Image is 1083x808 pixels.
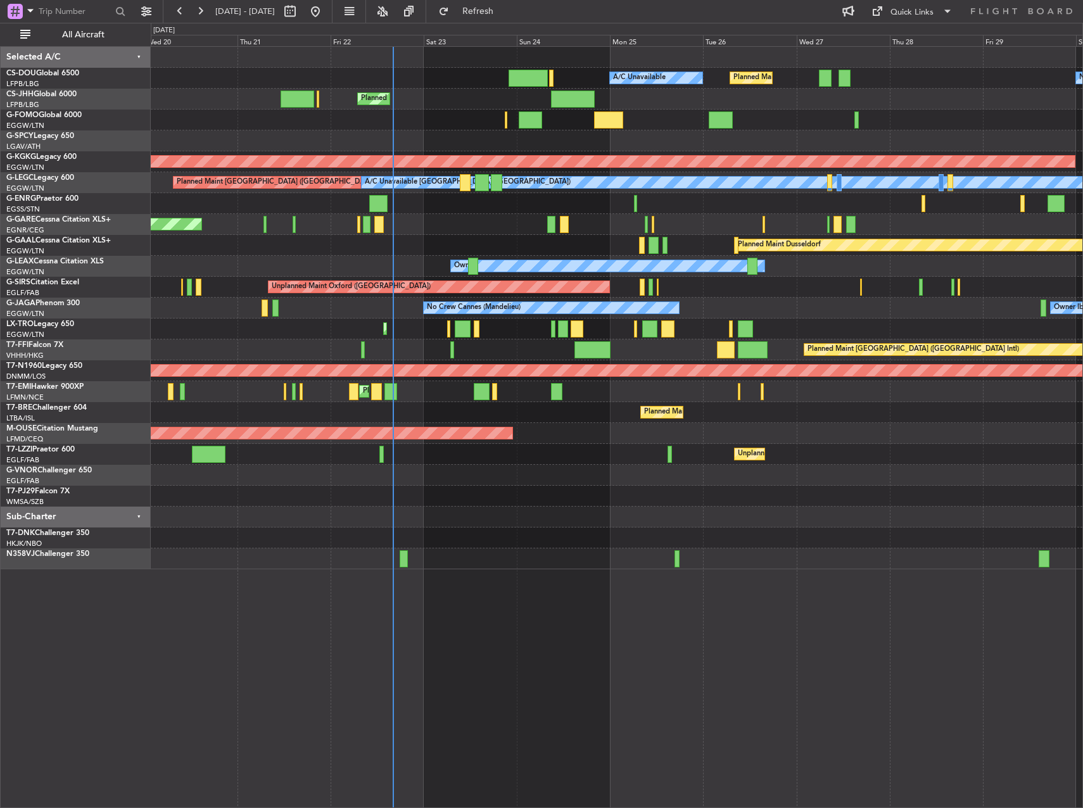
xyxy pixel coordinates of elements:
[6,300,80,307] a: G-JAGAPhenom 300
[738,445,946,464] div: Unplanned Maint [GEOGRAPHIC_DATA] ([GEOGRAPHIC_DATA])
[39,2,111,21] input: Trip Number
[6,258,104,265] a: G-LEAXCessna Citation XLS
[6,174,74,182] a: G-LEGCLegacy 600
[644,403,797,422] div: Planned Maint Warsaw ([GEOGRAPHIC_DATA])
[6,216,111,224] a: G-GARECessna Citation XLS+
[6,529,89,537] a: T7-DNKChallenger 350
[6,267,44,277] a: EGGW/LTN
[6,163,44,172] a: EGGW/LTN
[6,91,77,98] a: CS-JHHGlobal 6000
[6,100,39,110] a: LFPB/LBG
[361,89,560,108] div: Planned Maint [GEOGRAPHIC_DATA] ([GEOGRAPHIC_DATA])
[6,246,44,256] a: EGGW/LTN
[6,142,41,151] a: LGAV/ATH
[365,173,571,192] div: A/C Unavailable [GEOGRAPHIC_DATA] ([GEOGRAPHIC_DATA])
[6,195,79,203] a: G-ENRGPraetor 600
[6,225,44,235] a: EGNR/CEG
[177,173,376,192] div: Planned Maint [GEOGRAPHIC_DATA] ([GEOGRAPHIC_DATA])
[6,111,82,119] a: G-FOMOGlobal 6000
[6,425,37,432] span: M-OUSE
[454,256,476,275] div: Owner
[6,539,42,548] a: HKJK/NBO
[6,383,31,391] span: T7-EMI
[797,35,890,46] div: Wed 27
[331,35,424,46] div: Fri 22
[153,25,175,36] div: [DATE]
[6,153,36,161] span: G-KGKG
[6,446,75,453] a: T7-LZZIPraetor 600
[215,6,275,17] span: [DATE] - [DATE]
[14,25,137,45] button: All Aircraft
[6,279,79,286] a: G-SIRSCitation Excel
[363,382,436,401] div: Planned Maint Chester
[6,413,35,423] a: LTBA/ISL
[6,383,84,391] a: T7-EMIHawker 900XP
[6,550,35,558] span: N358VJ
[424,35,517,46] div: Sat 23
[6,132,74,140] a: G-SPCYLegacy 650
[6,121,44,130] a: EGGW/LTN
[6,279,30,286] span: G-SIRS
[6,79,39,89] a: LFPB/LBG
[6,404,32,412] span: T7-BRE
[6,467,92,474] a: G-VNORChallenger 650
[890,6,934,19] div: Quick Links
[983,35,1076,46] div: Fri 29
[6,309,44,319] a: EGGW/LTN
[610,35,703,46] div: Mon 25
[6,237,111,244] a: G-GAALCessna Citation XLS+
[33,30,134,39] span: All Aircraft
[6,237,35,244] span: G-GAAL
[6,488,70,495] a: T7-PJ29Falcon 7X
[865,1,959,22] button: Quick Links
[6,497,44,507] a: WMSA/SZB
[6,153,77,161] a: G-KGKGLegacy 600
[6,455,39,465] a: EGLF/FAB
[6,195,36,203] span: G-ENRG
[6,70,79,77] a: CS-DOUGlobal 6500
[6,132,34,140] span: G-SPCY
[6,91,34,98] span: CS-JHH
[6,467,37,474] span: G-VNOR
[272,277,431,296] div: Unplanned Maint Oxford ([GEOGRAPHIC_DATA])
[6,174,34,182] span: G-LEGC
[6,372,46,381] a: DNMM/LOS
[6,320,74,328] a: LX-TROLegacy 650
[6,550,89,558] a: N358VJChallenger 350
[237,35,331,46] div: Thu 21
[6,184,44,193] a: EGGW/LTN
[433,1,509,22] button: Refresh
[6,341,63,349] a: T7-FFIFalcon 7X
[6,446,32,453] span: T7-LZZI
[6,330,44,339] a: EGGW/LTN
[6,216,35,224] span: G-GARE
[703,35,796,46] div: Tue 26
[6,393,44,402] a: LFMN/NCE
[6,351,44,360] a: VHHH/HKG
[6,488,35,495] span: T7-PJ29
[517,35,610,46] div: Sun 24
[144,35,237,46] div: Wed 20
[6,425,98,432] a: M-OUSECitation Mustang
[807,340,1019,359] div: Planned Maint [GEOGRAPHIC_DATA] ([GEOGRAPHIC_DATA] Intl)
[733,68,933,87] div: Planned Maint [GEOGRAPHIC_DATA] ([GEOGRAPHIC_DATA])
[452,7,505,16] span: Refresh
[6,288,39,298] a: EGLF/FAB
[890,35,983,46] div: Thu 28
[6,300,35,307] span: G-JAGA
[6,320,34,328] span: LX-TRO
[6,205,40,214] a: EGSS/STN
[6,404,87,412] a: T7-BREChallenger 604
[6,476,39,486] a: EGLF/FAB
[6,529,35,537] span: T7-DNK
[6,111,39,119] span: G-FOMO
[427,298,521,317] div: No Crew Cannes (Mandelieu)
[6,258,34,265] span: G-LEAX
[613,68,666,87] div: A/C Unavailable
[738,236,821,255] div: Planned Maint Dusseldorf
[6,341,28,349] span: T7-FFI
[6,434,43,444] a: LFMD/CEQ
[6,70,36,77] span: CS-DOU
[6,362,42,370] span: T7-N1960
[6,362,82,370] a: T7-N1960Legacy 650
